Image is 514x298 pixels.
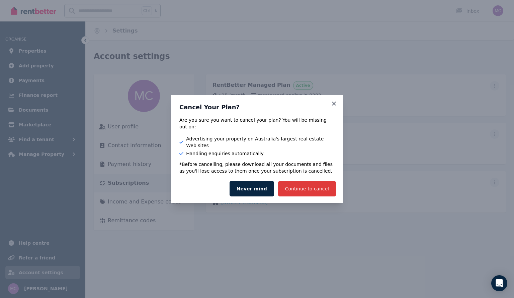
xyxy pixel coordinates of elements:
div: Open Intercom Messenger [491,275,507,291]
button: Never mind [230,181,274,196]
p: *Before cancelling, please download all your documents and files as you'll lose access to them on... [179,161,335,174]
li: Handling enquiries automatically [179,150,335,157]
button: Continue to cancel [278,181,336,196]
h3: Cancel Your Plan? [179,103,335,111]
div: Are you sure you want to cancel your plan? You will be missing out on: [179,117,335,130]
li: Advertising your property on Australia's largest real estate Web sites [179,135,335,149]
